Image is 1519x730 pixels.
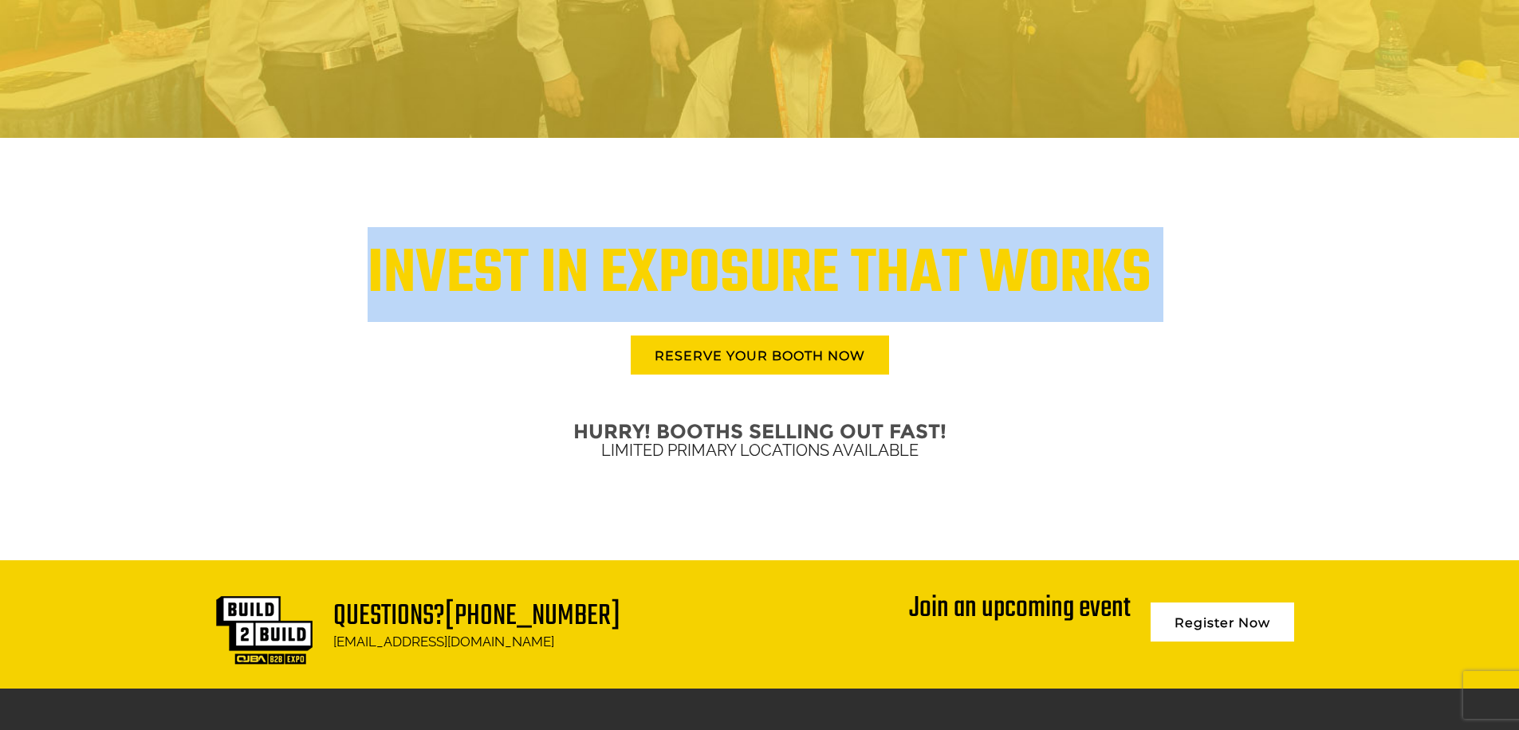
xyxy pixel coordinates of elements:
div: Leave a message [83,89,268,110]
a: RESERVE YOUR BOOTH NOW [631,336,889,375]
a: [PHONE_NUMBER] [445,594,620,639]
input: Enter your last name [21,147,291,182]
p: LIMITED PRIMARY LOCATIONS AVAILABLE [214,437,1306,465]
em: Submit [234,491,289,512]
div: Join an upcoming event [909,595,1131,623]
h2: HURRY! BOOTHS SELLING OUT FAST! [214,426,1306,437]
h1: Questions? [333,602,620,630]
a: Register Now [1151,602,1294,642]
textarea: Type your message and click 'Submit' [21,241,291,477]
a: [EMAIL_ADDRESS][DOMAIN_NAME] [333,634,554,650]
input: Enter your email address [21,194,291,230]
h1: INVEST IN EXPOSURE THAT WORKS [214,249,1306,300]
div: Minimize live chat window [262,8,300,46]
